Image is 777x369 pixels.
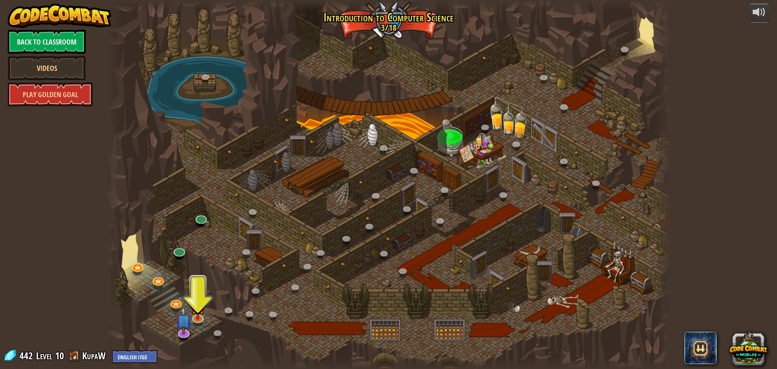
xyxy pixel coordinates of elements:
[8,82,93,107] a: Play Golden Goal
[36,349,52,363] span: Level
[8,4,111,28] img: CodeCombat - Learn how to code by playing a game
[175,306,192,335] img: level-banner-unstarted-subscriber.png
[749,4,769,23] button: Adjust volume
[191,294,206,320] img: level-banner-started.png
[55,349,64,362] span: 10
[8,56,86,80] a: Videos
[8,30,86,54] a: Back to Classroom
[19,349,35,362] span: 442
[82,349,108,362] a: KupaW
